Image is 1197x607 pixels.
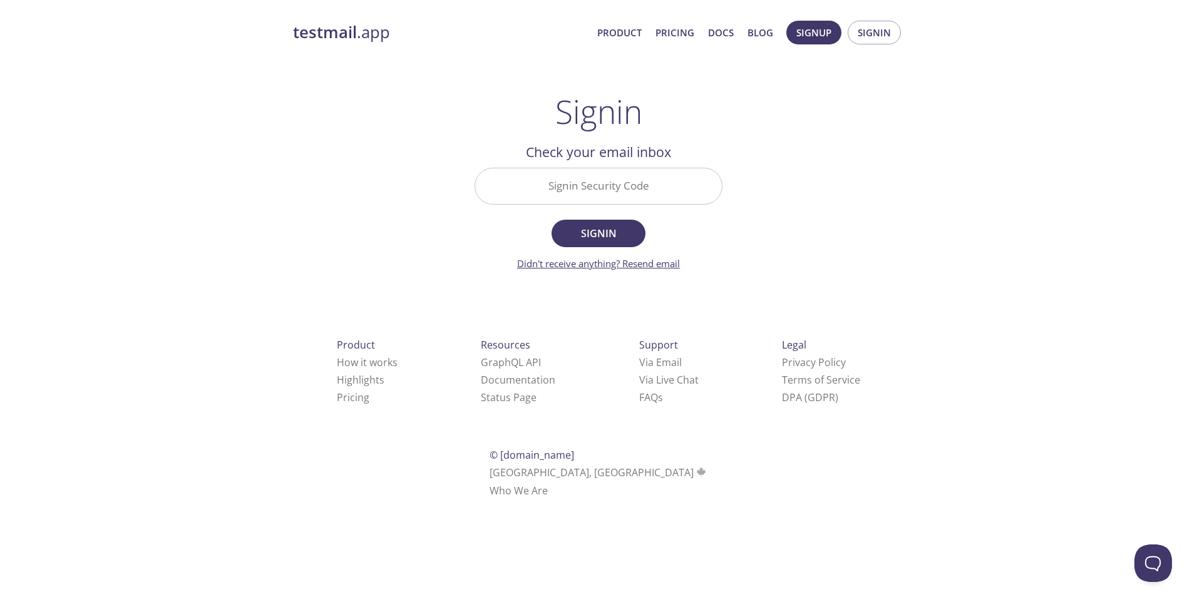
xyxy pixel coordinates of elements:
[639,390,663,404] a: FAQ
[782,338,806,352] span: Legal
[517,257,680,270] a: Didn't receive anything? Resend email
[490,484,548,497] a: Who We Are
[337,355,398,369] a: How it works
[655,24,694,41] a: Pricing
[481,338,530,352] span: Resources
[565,225,632,242] span: Signin
[597,24,642,41] a: Product
[337,390,369,404] a: Pricing
[786,21,841,44] button: Signup
[782,390,838,404] a: DPA (GDPR)
[782,355,846,369] a: Privacy Policy
[481,390,537,404] a: Status Page
[490,466,708,479] span: [GEOGRAPHIC_DATA], [GEOGRAPHIC_DATA]
[796,24,831,41] span: Signup
[708,24,734,41] a: Docs
[658,390,663,404] span: s
[490,448,574,462] span: © [DOMAIN_NAME]
[293,21,357,43] strong: testmail
[639,355,682,369] a: Via Email
[555,93,642,130] h1: Signin
[481,355,541,369] a: GraphQL API
[858,24,891,41] span: Signin
[1134,544,1172,582] iframe: Help Scout Beacon - Open
[782,373,860,387] a: Terms of Service
[475,141,722,163] h2: Check your email inbox
[552,220,645,247] button: Signin
[481,373,555,387] a: Documentation
[639,373,699,387] a: Via Live Chat
[337,338,375,352] span: Product
[337,373,384,387] a: Highlights
[639,338,678,352] span: Support
[293,22,587,43] a: testmail.app
[848,21,901,44] button: Signin
[747,24,773,41] a: Blog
